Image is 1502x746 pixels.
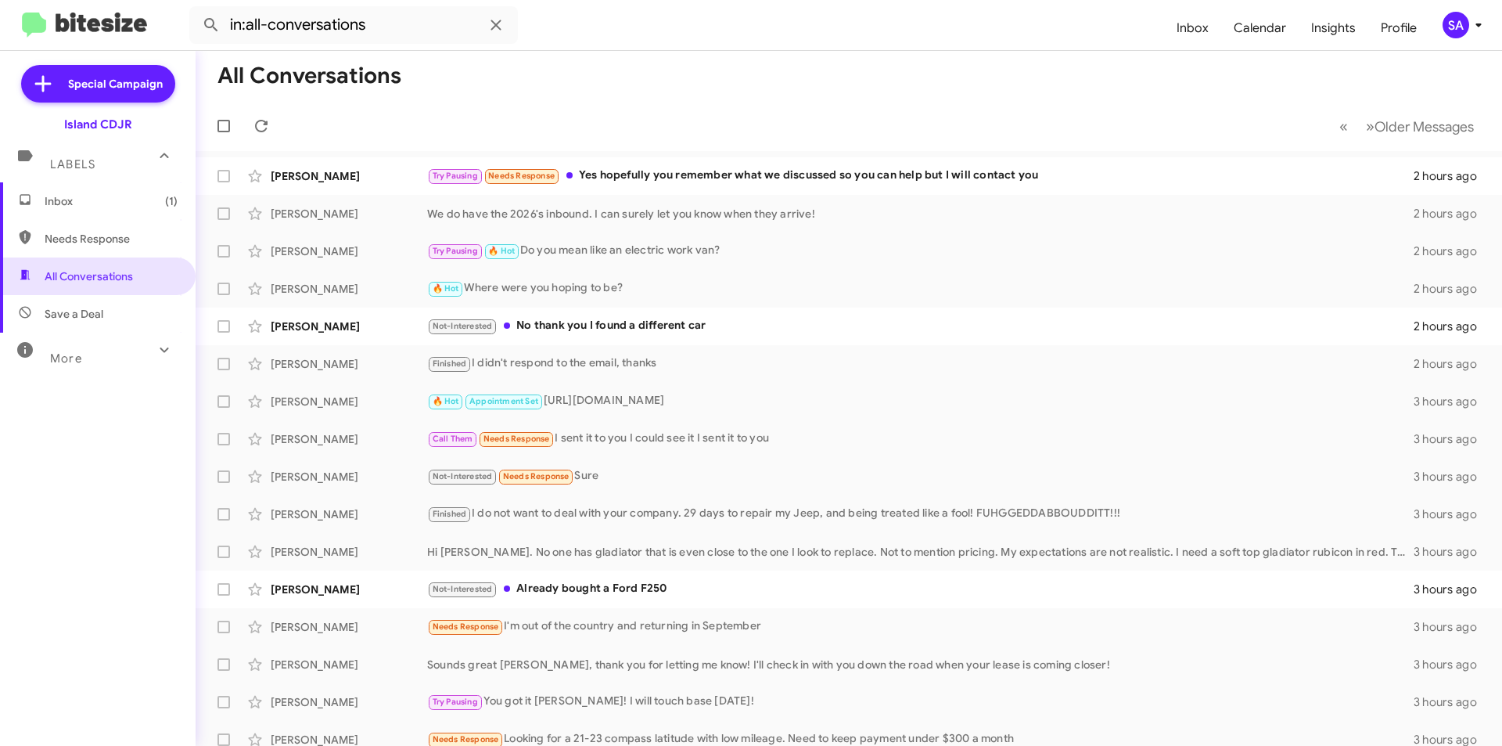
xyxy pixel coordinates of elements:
[427,355,1414,373] div: I didn't respond to the email, thanks
[1414,582,1489,597] div: 3 hours ago
[1368,5,1429,51] a: Profile
[45,193,178,209] span: Inbox
[433,584,493,594] span: Not-Interested
[68,76,163,92] span: Special Campaign
[50,351,82,366] span: More
[427,242,1414,260] div: Do you mean like an electric work van?
[165,193,178,209] span: (1)
[427,544,1414,560] div: Hi [PERSON_NAME]. No one has gladiator that is even close to the one I look to replace. Not to me...
[271,206,427,222] div: [PERSON_NAME]
[1414,206,1489,222] div: 2 hours ago
[433,697,478,707] span: Try Pausing
[1414,319,1489,334] div: 2 hours ago
[271,619,427,635] div: [PERSON_NAME]
[427,167,1414,185] div: Yes hopefully you remember what we discussed so you can help but I will contact you
[271,168,427,184] div: [PERSON_NAME]
[427,206,1414,222] div: We do have the 2026's inbound. I can surely let you know when they arrive!
[1429,12,1485,38] button: SA
[45,306,103,322] span: Save a Deal
[271,431,427,447] div: [PERSON_NAME]
[21,65,175,103] a: Special Campaign
[433,622,499,632] span: Needs Response
[1414,394,1489,409] div: 3 hours ago
[433,509,467,519] span: Finished
[433,359,467,369] span: Finished
[271,394,427,409] div: [PERSON_NAME]
[45,268,133,284] span: All Conversations
[433,321,493,331] span: Not-Interested
[64,117,132,132] div: Island CDJR
[1443,12,1469,38] div: SA
[427,505,1414,523] div: I do not want to deal with your company. 29 days to repair my Jeep, and being treated like a fool...
[1356,110,1483,142] button: Next
[1414,281,1489,297] div: 2 hours ago
[271,694,427,710] div: [PERSON_NAME]
[427,693,1414,711] div: You got it [PERSON_NAME]! I will touch base [DATE]!
[50,157,95,171] span: Labels
[433,246,478,256] span: Try Pausing
[271,506,427,522] div: [PERSON_NAME]
[271,281,427,297] div: [PERSON_NAME]
[1366,117,1374,136] span: »
[433,396,459,406] span: 🔥 Hot
[1339,117,1348,136] span: «
[427,618,1414,636] div: I'm out of the country and returning in September
[488,246,515,256] span: 🔥 Hot
[427,657,1414,672] div: Sounds great [PERSON_NAME], thank you for letting me know! I'll check in with you down the road w...
[1414,657,1489,672] div: 3 hours ago
[1330,110,1357,142] button: Previous
[427,580,1414,598] div: Already bought a Ford F250
[271,469,427,485] div: [PERSON_NAME]
[469,396,538,406] span: Appointment Set
[1374,118,1474,135] span: Older Messages
[1414,168,1489,184] div: 2 hours ago
[427,317,1414,335] div: No thank you I found a different car
[503,471,570,481] span: Needs Response
[433,734,499,744] span: Needs Response
[1414,431,1489,447] div: 3 hours ago
[1414,544,1489,560] div: 3 hours ago
[483,434,550,444] span: Needs Response
[488,171,555,181] span: Needs Response
[427,392,1414,410] div: [URL][DOMAIN_NAME]
[45,231,178,247] span: Needs Response
[217,63,401,88] h1: All Conversations
[433,171,478,181] span: Try Pausing
[433,283,459,294] span: 🔥 Hot
[1331,110,1483,142] nav: Page navigation example
[1414,356,1489,372] div: 2 hours ago
[1221,5,1299,51] a: Calendar
[427,279,1414,297] div: Where were you hoping to be?
[271,319,427,334] div: [PERSON_NAME]
[189,6,518,44] input: Search
[433,471,493,481] span: Not-Interested
[427,467,1414,485] div: Sure
[427,430,1414,448] div: I sent it to you I could see it I sent it to you
[1414,619,1489,635] div: 3 hours ago
[1299,5,1368,51] a: Insights
[271,243,427,259] div: [PERSON_NAME]
[1414,694,1489,710] div: 3 hours ago
[271,582,427,597] div: [PERSON_NAME]
[1414,506,1489,522] div: 3 hours ago
[1414,243,1489,259] div: 2 hours ago
[271,356,427,372] div: [PERSON_NAME]
[1414,469,1489,485] div: 3 hours ago
[271,544,427,560] div: [PERSON_NAME]
[1164,5,1221,51] a: Inbox
[433,434,473,444] span: Call Them
[271,657,427,672] div: [PERSON_NAME]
